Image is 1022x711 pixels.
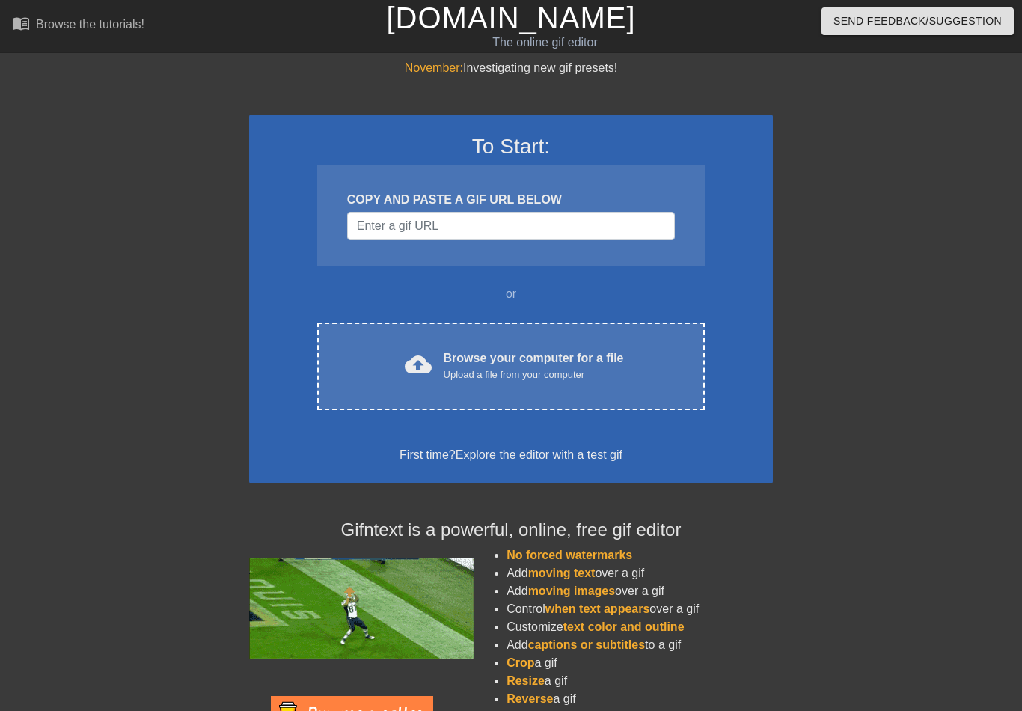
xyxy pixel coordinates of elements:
div: Investigating new gif presets! [249,59,773,77]
div: Browse the tutorials! [36,18,144,31]
li: Add to a gif [507,636,773,654]
li: Add over a gif [507,582,773,600]
a: Explore the editor with a test gif [456,448,622,461]
a: Browse the tutorials! [12,14,144,37]
span: when text appears [545,602,650,615]
div: Browse your computer for a file [444,350,624,382]
div: or [288,285,734,303]
div: The online gif editor [348,34,741,52]
span: No forced watermarks [507,549,632,561]
span: moving images [528,585,615,597]
img: football_small.gif [249,558,474,659]
span: Reverse [507,692,553,705]
span: Resize [507,674,545,687]
div: COPY AND PASTE A GIF URL BELOW [347,191,675,209]
h3: To Start: [269,134,753,159]
div: Upload a file from your computer [444,367,624,382]
div: First time? [269,446,753,464]
span: moving text [528,567,596,579]
li: Add over a gif [507,564,773,582]
li: Customize [507,618,773,636]
span: text color and outline [563,620,685,633]
input: Username [347,212,675,240]
span: captions or subtitles [528,638,645,651]
li: a gif [507,690,773,708]
span: Crop [507,656,534,669]
h4: Gifntext is a powerful, online, free gif editor [249,519,773,541]
li: Control over a gif [507,600,773,618]
li: a gif [507,672,773,690]
span: cloud_upload [405,351,432,378]
span: menu_book [12,14,30,32]
button: Send Feedback/Suggestion [821,7,1014,35]
span: Send Feedback/Suggestion [833,12,1002,31]
span: November: [405,61,463,74]
a: [DOMAIN_NAME] [386,1,635,34]
li: a gif [507,654,773,672]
